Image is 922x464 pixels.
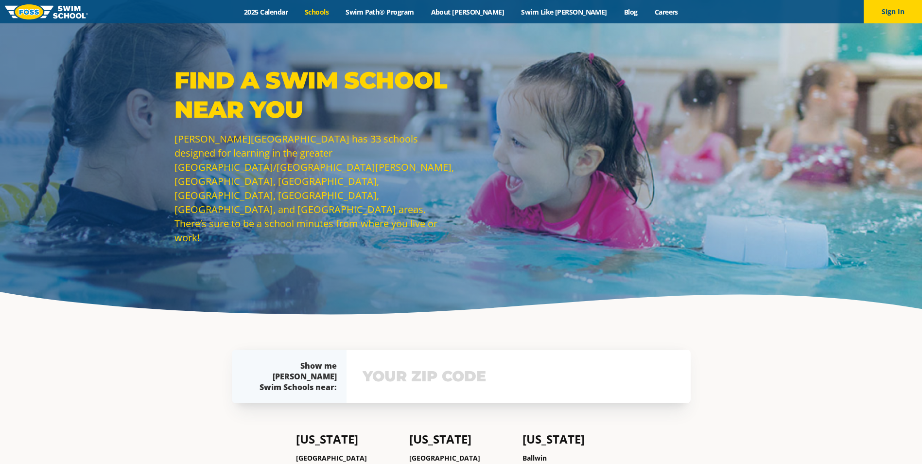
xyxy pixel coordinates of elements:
[646,7,686,17] a: Careers
[522,453,547,463] a: Ballwin
[360,362,677,391] input: YOUR ZIP CODE
[615,7,646,17] a: Blog
[513,7,616,17] a: Swim Like [PERSON_NAME]
[296,7,337,17] a: Schools
[236,7,296,17] a: 2025 Calendar
[409,453,480,463] a: [GEOGRAPHIC_DATA]
[296,453,367,463] a: [GEOGRAPHIC_DATA]
[522,432,626,446] h4: [US_STATE]
[174,66,456,124] p: Find a Swim School Near You
[337,7,422,17] a: Swim Path® Program
[5,4,88,19] img: FOSS Swim School Logo
[174,132,456,245] p: [PERSON_NAME][GEOGRAPHIC_DATA] has 33 schools designed for learning in the greater [GEOGRAPHIC_DA...
[422,7,513,17] a: About [PERSON_NAME]
[409,432,513,446] h4: [US_STATE]
[296,432,400,446] h4: [US_STATE]
[251,360,337,393] div: Show me [PERSON_NAME] Swim Schools near:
